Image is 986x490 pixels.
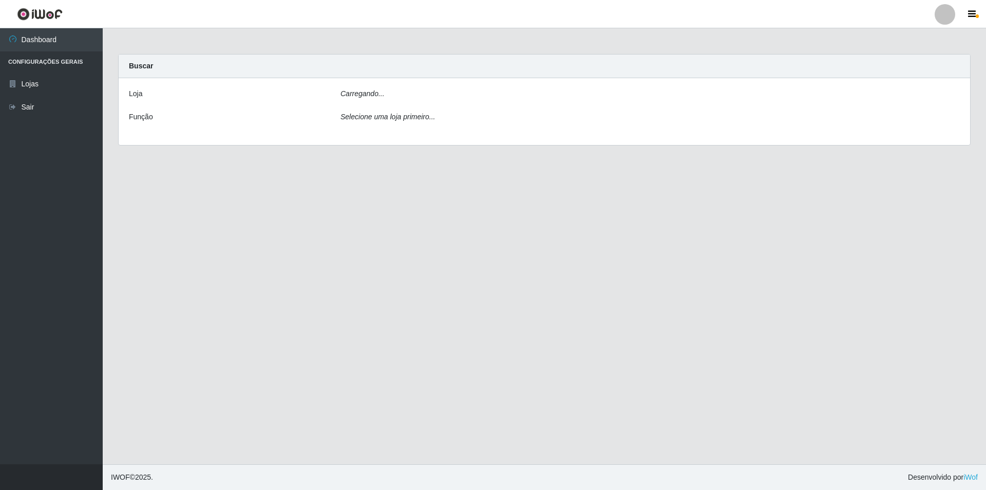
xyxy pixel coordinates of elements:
label: Loja [129,88,142,99]
span: © 2025 . [111,472,153,483]
label: Função [129,112,153,122]
span: IWOF [111,473,130,481]
img: CoreUI Logo [17,8,63,21]
span: Desenvolvido por [908,472,978,483]
i: Carregando... [340,89,385,98]
strong: Buscar [129,62,153,70]
i: Selecione uma loja primeiro... [340,113,435,121]
a: iWof [963,473,978,481]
